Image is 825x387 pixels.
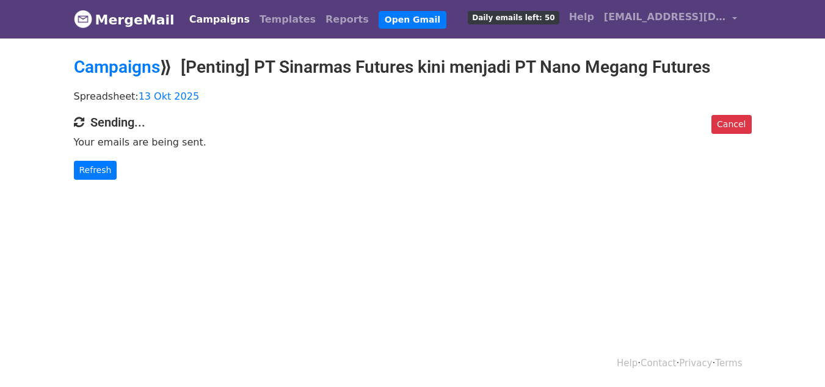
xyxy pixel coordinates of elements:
h4: Sending... [74,115,752,130]
a: Help [564,5,599,29]
a: [EMAIL_ADDRESS][DOMAIN_NAME] [599,5,742,34]
a: Campaigns [184,7,255,32]
h2: ⟫ [Penting] PT Sinarmas Futures kini menjadi PT Nano Megang Futures [74,57,752,78]
p: Your emails are being sent. [74,136,752,149]
span: [EMAIL_ADDRESS][DOMAIN_NAME] [604,10,726,24]
img: MergeMail logo [74,10,92,28]
a: Templates [255,7,321,32]
a: Contact [641,358,676,369]
a: Privacy [679,358,712,369]
p: Spreadsheet: [74,90,752,103]
a: Cancel [711,115,751,134]
a: Daily emails left: 50 [463,5,564,29]
a: Refresh [74,161,117,180]
a: MergeMail [74,7,175,32]
a: 13 Okt 2025 [139,90,199,102]
a: Campaigns [74,57,160,77]
span: Daily emails left: 50 [468,11,559,24]
a: Open Gmail [379,11,446,29]
a: Terms [715,358,742,369]
a: Reports [321,7,374,32]
a: Help [617,358,638,369]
